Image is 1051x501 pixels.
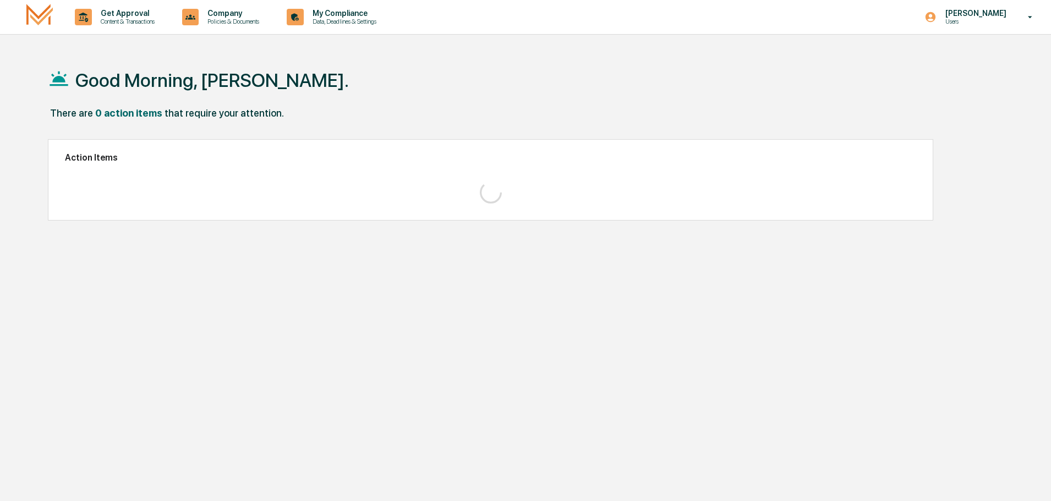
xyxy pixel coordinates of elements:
[92,9,160,18] p: Get Approval
[304,18,382,25] p: Data, Deadlines & Settings
[26,4,53,30] img: logo
[937,9,1012,18] p: [PERSON_NAME]
[95,107,162,119] div: 0 action items
[65,152,916,163] h2: Action Items
[199,9,265,18] p: Company
[92,18,160,25] p: Content & Transactions
[937,18,1012,25] p: Users
[50,107,93,119] div: There are
[165,107,284,119] div: that require your attention.
[199,18,265,25] p: Policies & Documents
[75,69,349,91] h1: Good Morning, [PERSON_NAME].
[304,9,382,18] p: My Compliance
